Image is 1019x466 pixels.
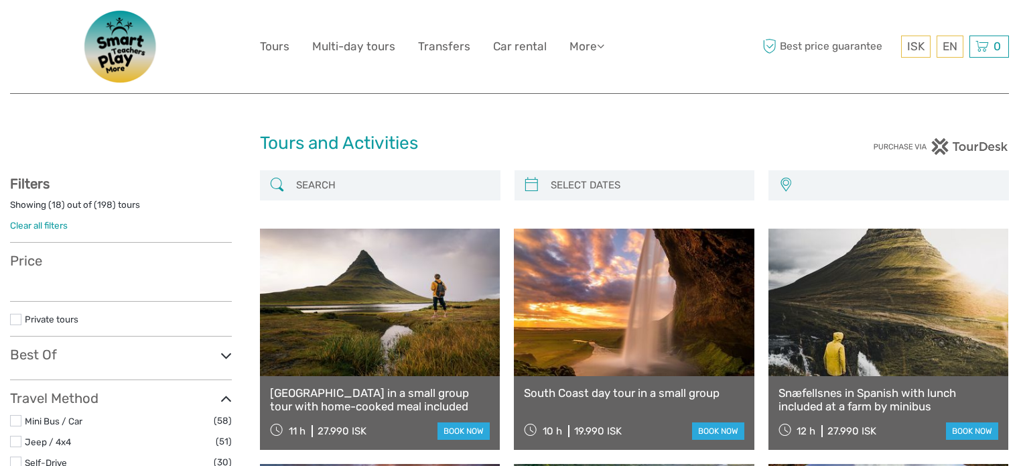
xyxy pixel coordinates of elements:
[569,37,604,56] a: More
[946,422,998,440] a: book now
[25,314,78,325] a: Private tours
[25,436,71,447] a: Jeep / 4x4
[270,386,490,414] a: [GEOGRAPHIC_DATA] in a small group tour with home-cooked meal included
[992,40,1003,53] span: 0
[260,37,289,56] a: Tours
[10,253,232,269] h3: Price
[759,36,898,58] span: Best price guarantee
[291,174,494,197] input: SEARCH
[312,37,395,56] a: Multi-day tours
[10,220,68,231] a: Clear all filters
[692,422,744,440] a: book now
[25,416,82,426] a: Mini Bus / Car
[10,347,232,363] h3: Best Of
[418,37,470,56] a: Transfers
[10,390,232,406] h3: Travel Method
[778,386,998,414] a: Snæfellsnes in Spanish with lunch included at a farm by minibus
[318,425,366,437] div: 27.990 ISK
[543,425,562,437] span: 10 h
[827,425,876,437] div: 27.990 ISK
[574,425,622,437] div: 19.990 ISK
[10,198,232,219] div: Showing ( ) out of ( ) tours
[524,386,744,400] a: South Coast day tour in a small group
[68,10,175,83] img: 3577-08614e58-788b-417f-8607-12aa916466bf_logo_big.png
[873,138,1009,155] img: PurchaseViaTourDesk.png
[10,176,50,192] strong: Filters
[545,174,748,197] input: SELECT DATES
[493,37,547,56] a: Car rental
[907,40,925,53] span: ISK
[216,434,232,449] span: (51)
[437,422,490,440] a: book now
[937,36,963,58] div: EN
[260,133,760,154] h1: Tours and Activities
[214,413,232,428] span: (58)
[97,198,113,211] label: 198
[52,198,62,211] label: 18
[797,425,815,437] span: 12 h
[289,425,305,437] span: 11 h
